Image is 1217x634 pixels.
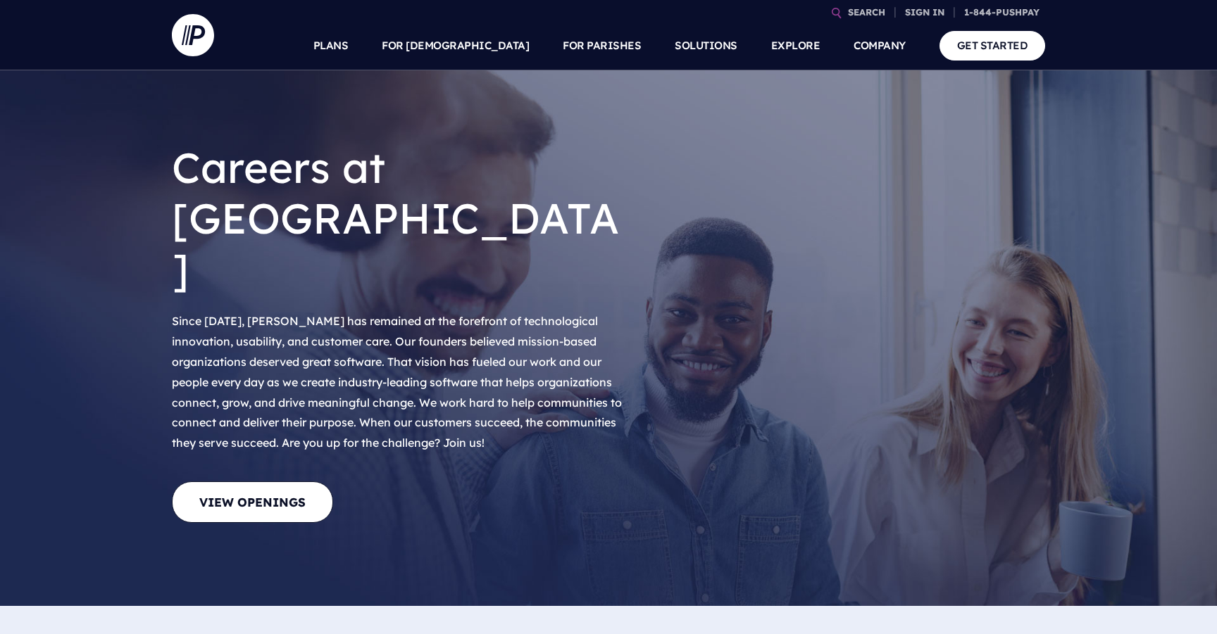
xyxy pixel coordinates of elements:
[313,21,349,70] a: PLANS
[854,21,906,70] a: COMPANY
[940,31,1046,60] a: GET STARTED
[172,314,622,450] span: Since [DATE], [PERSON_NAME] has remained at the forefront of technological innovation, usability,...
[172,481,333,523] a: View Openings
[172,131,630,305] h1: Careers at [GEOGRAPHIC_DATA]
[771,21,820,70] a: EXPLORE
[382,21,529,70] a: FOR [DEMOGRAPHIC_DATA]
[675,21,737,70] a: SOLUTIONS
[563,21,641,70] a: FOR PARISHES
